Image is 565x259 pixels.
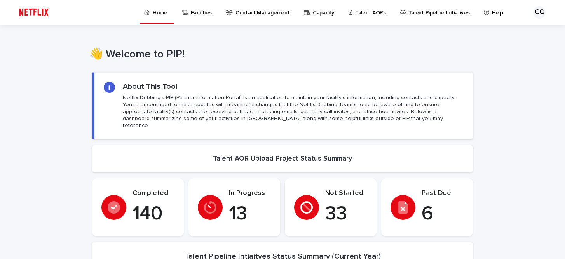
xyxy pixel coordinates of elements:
p: Completed [133,189,174,198]
p: 140 [133,202,174,226]
p: Past Due [422,189,464,198]
h1: 👋 Welcome to PIP! [89,48,470,61]
p: 6 [422,202,464,226]
div: CC [533,6,546,19]
h2: Talent AOR Upload Project Status Summary [213,155,352,163]
p: In Progress [229,189,271,198]
p: 33 [325,202,367,226]
p: Not Started [325,189,367,198]
p: Netflix Dubbing's PIP (Partner Information Portal) is an application to maintain your facility's ... [123,94,463,129]
img: ifQbXi3ZQGMSEF7WDB7W [16,5,52,20]
p: 13 [229,202,271,226]
h2: About This Tool [123,82,178,91]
